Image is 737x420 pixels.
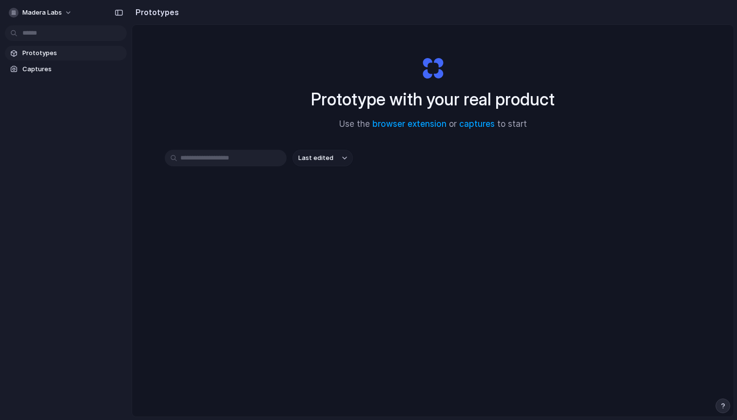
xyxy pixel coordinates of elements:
[22,64,123,74] span: Captures
[5,46,127,60] a: Prototypes
[298,153,333,163] span: Last edited
[22,8,62,18] span: Madera Labs
[372,119,446,129] a: browser extension
[132,6,179,18] h2: Prototypes
[5,62,127,77] a: Captures
[292,150,353,166] button: Last edited
[311,86,555,112] h1: Prototype with your real product
[22,48,123,58] span: Prototypes
[5,5,77,20] button: Madera Labs
[459,119,495,129] a: captures
[339,118,527,131] span: Use the or to start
